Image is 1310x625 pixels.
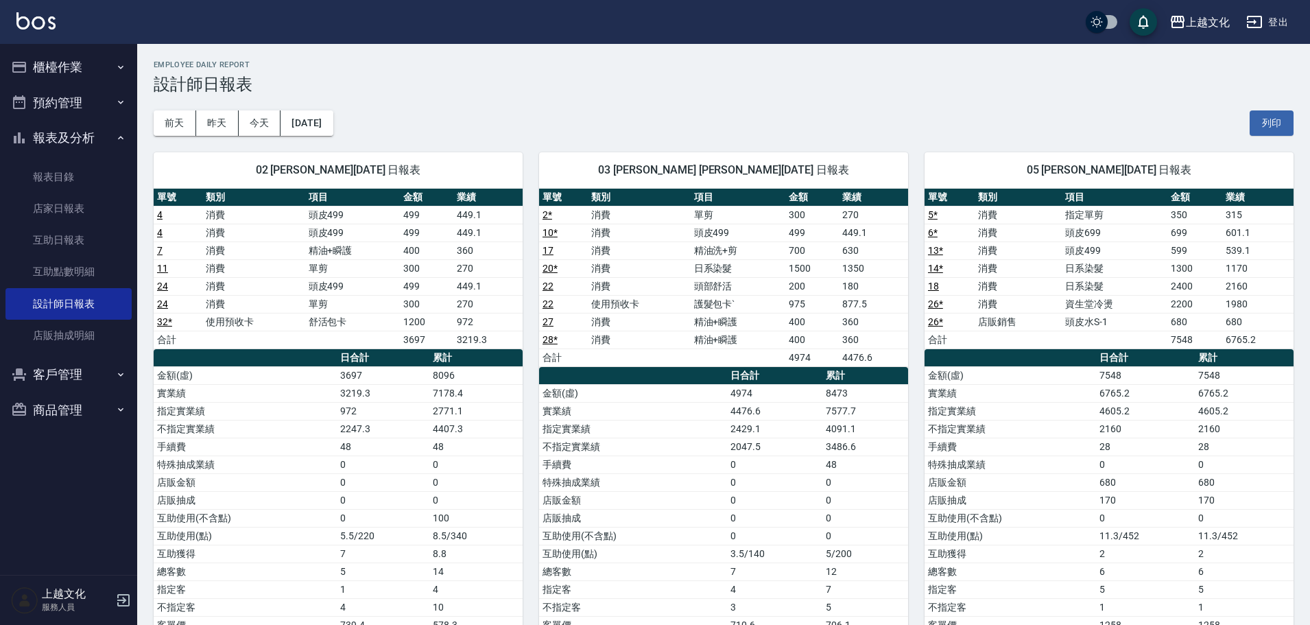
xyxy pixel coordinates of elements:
td: 特殊抽成業績 [925,456,1096,473]
td: 0 [727,473,822,491]
td: 0 [337,491,429,509]
td: 合計 [925,331,975,349]
button: 客戶管理 [5,357,132,392]
img: Person [11,587,38,614]
td: 3486.6 [822,438,908,456]
td: 頭皮499 [1062,241,1167,259]
td: 不指定實業績 [154,420,337,438]
td: 270 [839,206,908,224]
td: 消費 [202,259,305,277]
td: 449.1 [453,206,523,224]
td: 48 [429,438,523,456]
td: 店販抽成 [925,491,1096,509]
td: 互助使用(不含點) [154,509,337,527]
button: 登出 [1241,10,1294,35]
a: 11 [157,263,168,274]
td: 特殊抽成業績 [539,473,727,491]
td: 270 [453,295,523,313]
td: 599 [1167,241,1223,259]
td: 店販金額 [154,473,337,491]
td: 3 [727,598,822,616]
td: 170 [1096,491,1195,509]
td: 300 [400,259,453,277]
td: 0 [429,473,523,491]
td: 不指定客 [539,598,727,616]
td: 499 [400,277,453,295]
td: 日系染髮 [1062,259,1167,277]
td: 6765.2 [1096,384,1195,402]
button: 報表及分析 [5,120,132,156]
td: 3219.3 [337,384,429,402]
td: 4605.2 [1096,402,1195,420]
td: 680 [1167,313,1223,331]
td: 5/200 [822,545,908,563]
a: 4 [157,227,163,238]
td: 7548 [1195,366,1294,384]
td: 360 [839,331,908,349]
td: 互助獲得 [925,545,1096,563]
td: 總客數 [154,563,337,580]
td: 消費 [588,241,691,259]
td: 0 [727,509,822,527]
a: 4 [157,209,163,220]
td: 總客數 [539,563,727,580]
th: 項目 [691,189,785,207]
th: 業績 [839,189,908,207]
td: 8473 [822,384,908,402]
td: 11.3/452 [1096,527,1195,545]
td: 消費 [588,206,691,224]
td: 頭皮499 [691,224,785,241]
a: 店販抽成明細 [5,320,132,351]
td: 0 [822,527,908,545]
th: 單號 [539,189,588,207]
td: 5 [822,598,908,616]
th: 累計 [429,349,523,367]
td: 0 [337,509,429,527]
td: 不指定客 [154,598,337,616]
td: 1350 [839,259,908,277]
td: 300 [400,295,453,313]
th: 類別 [975,189,1062,207]
td: 0 [337,456,429,473]
th: 項目 [1062,189,1167,207]
td: 店販抽成 [154,491,337,509]
td: 6765.2 [1195,384,1294,402]
td: 消費 [202,206,305,224]
td: 3697 [337,366,429,384]
td: 4476.6 [839,349,908,366]
td: 店販銷售 [975,313,1062,331]
th: 單號 [154,189,202,207]
td: 消費 [975,224,1062,241]
td: 總客數 [925,563,1096,580]
span: 02 [PERSON_NAME][DATE] 日報表 [170,163,506,177]
td: 8.5/340 [429,527,523,545]
p: 服務人員 [42,601,112,613]
td: 消費 [588,224,691,241]
button: 列印 [1250,110,1294,136]
td: 48 [337,438,429,456]
td: 合計 [539,349,588,366]
td: 0 [1096,509,1195,527]
td: 877.5 [839,295,908,313]
th: 項目 [305,189,400,207]
table: a dense table [154,189,523,349]
td: 12 [822,563,908,580]
button: 預約管理 [5,85,132,121]
td: 680 [1195,473,1294,491]
td: 單剪 [305,295,400,313]
th: 金額 [785,189,839,207]
a: 24 [157,298,168,309]
td: 180 [839,277,908,295]
td: 消費 [588,331,691,349]
td: 360 [453,241,523,259]
td: 消費 [975,277,1062,295]
td: 2047.5 [727,438,822,456]
td: 指定客 [539,580,727,598]
h3: 設計師日報表 [154,75,1294,94]
td: 頭皮499 [305,206,400,224]
td: 1200 [400,313,453,331]
h2: Employee Daily Report [154,60,1294,69]
span: 03 [PERSON_NAME] [PERSON_NAME][DATE] 日報表 [556,163,892,177]
td: 頭部舒活 [691,277,785,295]
td: 指定實業績 [539,420,727,438]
